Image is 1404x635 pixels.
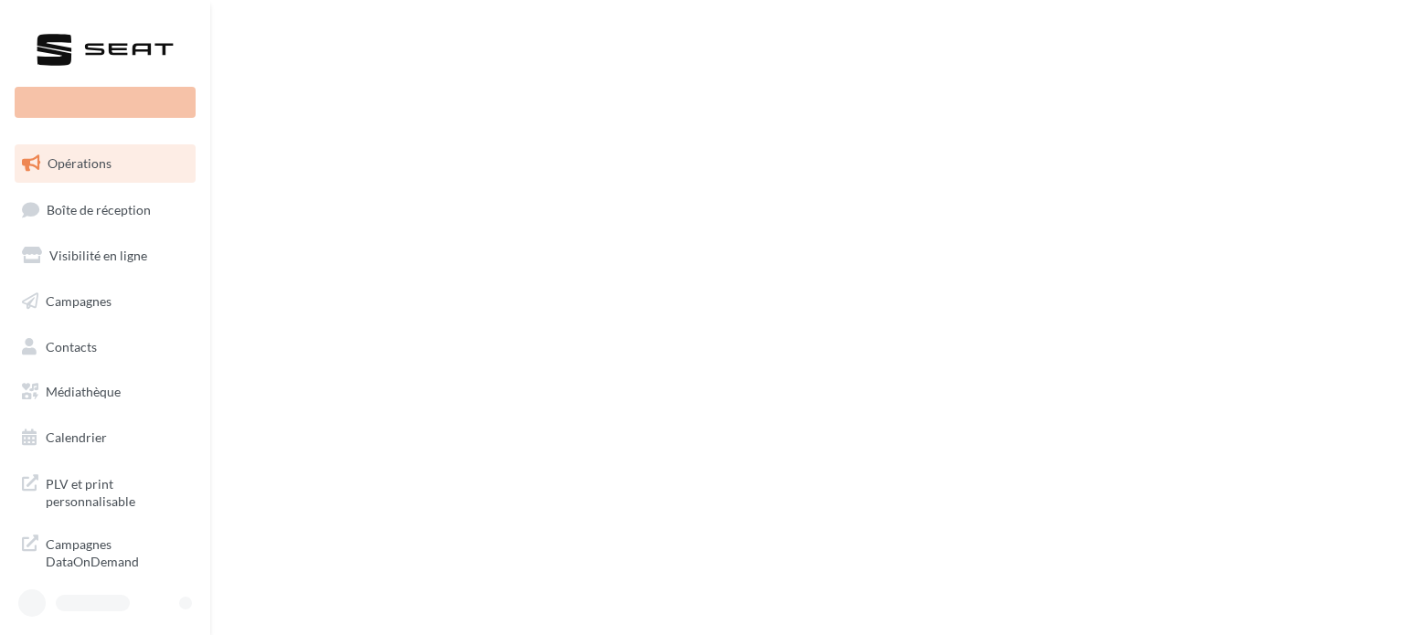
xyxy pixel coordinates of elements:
span: Opérations [48,155,112,171]
a: Médiathèque [11,373,199,411]
a: Boîte de réception [11,190,199,229]
a: Calendrier [11,418,199,457]
a: Visibilité en ligne [11,237,199,275]
a: Contacts [11,328,199,366]
span: Contacts [46,338,97,354]
span: PLV et print personnalisable [46,471,188,511]
div: Nouvelle campagne [15,87,196,118]
a: Opérations [11,144,199,183]
span: Calendrier [46,429,107,445]
span: Médiathèque [46,384,121,399]
span: Visibilité en ligne [49,248,147,263]
span: Campagnes [46,293,112,309]
span: Campagnes DataOnDemand [46,532,188,571]
a: Campagnes DataOnDemand [11,524,199,578]
a: PLV et print personnalisable [11,464,199,518]
span: Boîte de réception [47,201,151,217]
a: Campagnes [11,282,199,321]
